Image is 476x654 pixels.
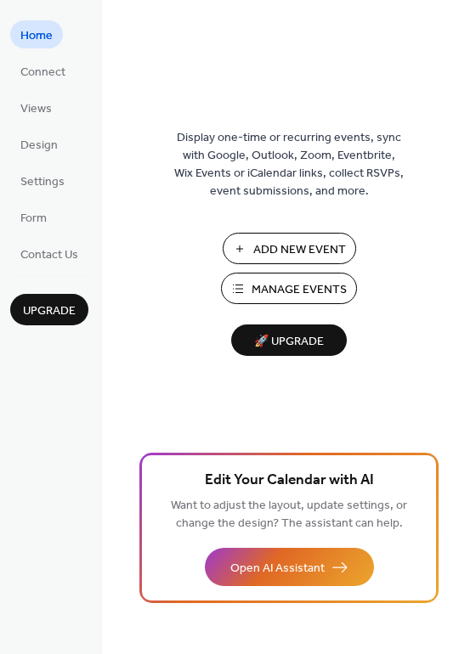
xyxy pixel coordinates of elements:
[252,281,347,299] span: Manage Events
[171,494,407,535] span: Want to adjust the layout, update settings, or change the design? The assistant can help.
[223,233,356,264] button: Add New Event
[253,241,346,259] span: Add New Event
[10,166,75,195] a: Settings
[20,246,78,264] span: Contact Us
[205,469,374,493] span: Edit Your Calendar with AI
[20,210,47,228] span: Form
[10,57,76,85] a: Connect
[174,129,404,200] span: Display one-time or recurring events, sync with Google, Outlook, Zoom, Eventbrite, Wix Events or ...
[231,324,347,356] button: 🚀 Upgrade
[10,20,63,48] a: Home
[230,560,325,578] span: Open AI Assistant
[20,27,53,45] span: Home
[23,302,76,320] span: Upgrade
[205,548,374,586] button: Open AI Assistant
[10,130,68,158] a: Design
[221,273,357,304] button: Manage Events
[10,203,57,231] a: Form
[20,100,52,118] span: Views
[20,173,65,191] span: Settings
[10,93,62,121] a: Views
[241,330,337,353] span: 🚀 Upgrade
[20,64,65,82] span: Connect
[10,294,88,325] button: Upgrade
[10,240,88,268] a: Contact Us
[20,137,58,155] span: Design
